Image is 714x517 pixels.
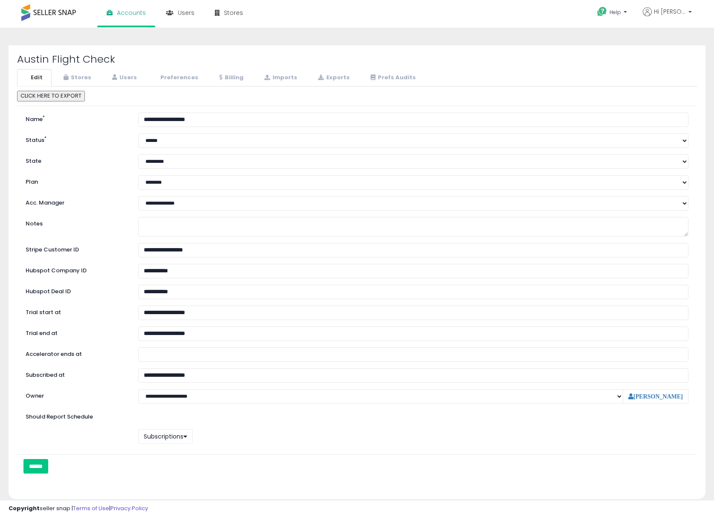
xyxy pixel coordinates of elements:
a: Edit [17,69,52,87]
a: Terms of Use [73,504,109,512]
a: [PERSON_NAME] [628,393,683,399]
a: Privacy Policy [110,504,148,512]
label: Plan [19,175,132,186]
span: Help [610,9,621,16]
a: Exports [307,69,359,87]
label: Stripe Customer ID [19,243,132,254]
label: State [19,154,132,165]
strong: Copyright [9,504,40,512]
div: seller snap | | [9,505,148,513]
label: Should Report Schedule [26,413,93,421]
span: Hi [PERSON_NAME] [654,7,686,16]
a: Preferences [147,69,207,87]
h2: Austin Flight Check [17,54,697,65]
label: Accelerator ends at [19,347,132,358]
label: Acc. Manager [19,196,132,207]
a: Prefs Audits [360,69,425,87]
label: Status [19,133,132,144]
a: Users [101,69,146,87]
button: Subscriptions [138,429,193,444]
a: Hi [PERSON_NAME] [643,7,692,26]
label: Hubspot Company ID [19,264,132,275]
label: Owner [26,392,44,400]
label: Subscribed at [19,368,132,379]
a: Stores [52,69,100,87]
span: Accounts [117,9,146,17]
a: Imports [253,69,306,87]
label: Hubspot Deal ID [19,285,132,296]
span: Stores [224,9,243,17]
label: Trial start at [19,306,132,317]
i: Get Help [597,6,607,17]
label: Name [19,113,132,124]
button: CLICK HERE TO EXPORT [17,91,85,101]
label: Trial end at [19,326,132,338]
span: Users [178,9,194,17]
label: Notes [19,217,132,228]
a: Billing [208,69,253,87]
